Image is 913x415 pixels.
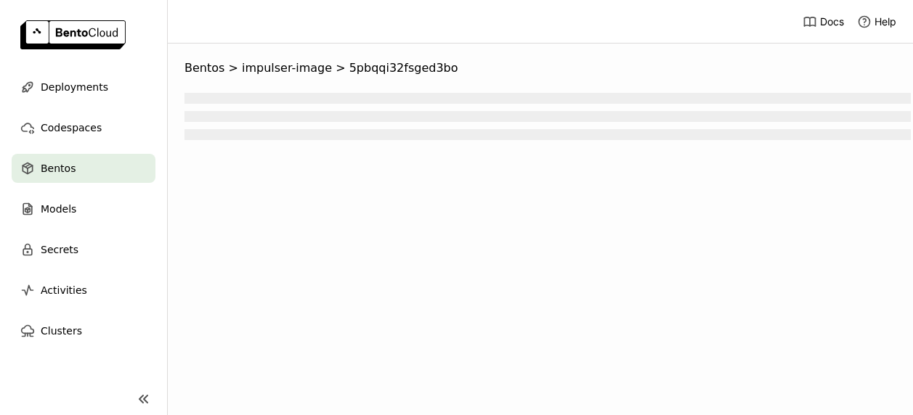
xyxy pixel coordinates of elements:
span: impulser-image [242,61,332,75]
span: Models [41,200,76,218]
a: Docs [803,15,844,29]
span: Docs [820,15,844,28]
img: logo [20,20,126,49]
a: Secrets [12,235,155,264]
span: Clusters [41,322,82,340]
a: Bentos [12,154,155,183]
span: Help [875,15,896,28]
a: Clusters [12,316,155,345]
div: Help [857,15,896,29]
span: Bentos [41,160,76,177]
span: Activities [41,282,87,299]
a: Models [12,194,155,223]
span: > [332,61,349,75]
span: Deployments [41,78,108,96]
span: 5pbqqi32fsged3bo [349,61,458,75]
nav: Breadcrumbs navigation [184,61,911,75]
span: Codespaces [41,119,102,136]
a: Activities [12,276,155,305]
span: > [224,61,242,75]
span: Bentos [184,61,224,75]
span: Secrets [41,241,78,258]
